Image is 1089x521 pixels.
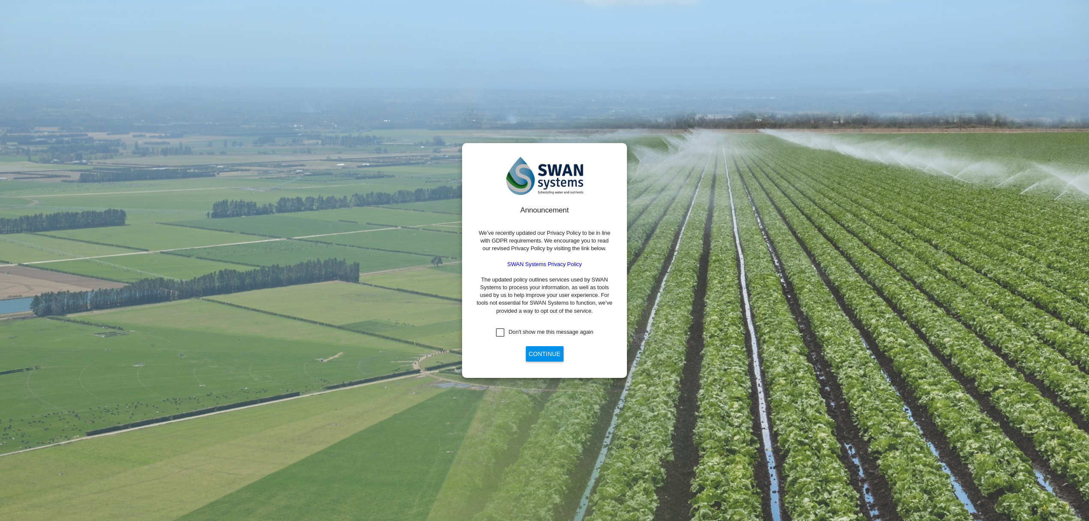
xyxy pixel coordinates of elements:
[496,328,594,337] md-checkbox: Don't show me this message again
[507,261,582,267] a: SWAN Systems Privacy Policy
[509,328,594,336] div: Don't show me this message again
[476,205,613,216] div: Announcement
[477,276,612,314] span: The updated policy outlines services used by SWAN Systems to process your information, as well as...
[506,157,583,195] img: SWAN-Landscape-Logo-Colour.png
[526,346,564,362] button: Continue
[479,230,610,252] span: We’ve recently updated our Privacy Policy to be in line with GDPR requirements. We encourage you ...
